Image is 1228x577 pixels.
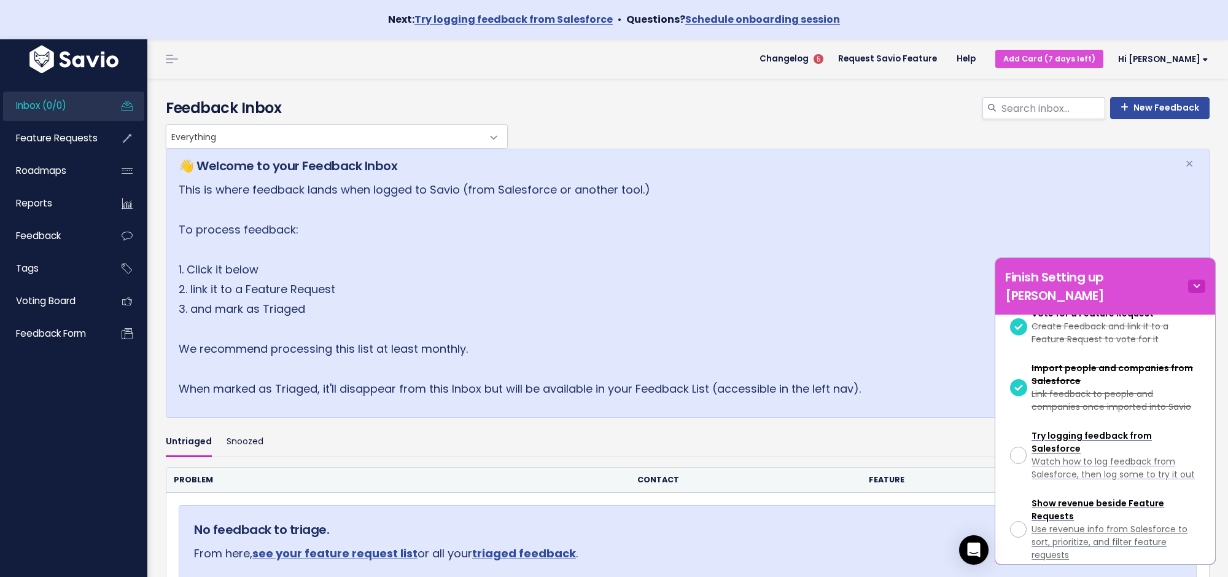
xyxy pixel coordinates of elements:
a: New Feedback [1110,97,1210,119]
h5: 👋 Welcome to your Feedback Inbox [179,157,1170,175]
span: Link feedback to people and companies once imported into Savio [1032,388,1191,413]
span: × [1185,154,1194,174]
strong: Questions? [626,12,840,26]
h4: Feedback Inbox [166,97,1210,119]
span: Reports [16,197,52,210]
a: Help [947,50,985,68]
span: Feedback form [16,327,86,340]
a: Reports [3,189,102,218]
a: Feedback form [3,320,102,348]
span: Changelog [760,55,809,63]
th: Contact [630,468,861,493]
a: Tags [3,254,102,283]
span: Voting Board [16,294,76,307]
span: Inbox (0/0) [16,99,66,112]
th: Feature [861,468,1151,493]
a: Snoozed [227,428,263,457]
p: From here, or all your . [194,544,1181,563]
a: Show revenue beside Feature Requests Use revenue info from Salesforce to sort, prioritize, and fi... [1005,492,1205,567]
a: Feedback [3,222,102,250]
a: Request Savio Feature [828,50,947,68]
a: triaged feedback [472,546,576,561]
span: Roadmaps [16,164,66,177]
div: Open Intercom Messenger [959,535,989,565]
span: Feature Requests [16,131,98,144]
img: logo-white.9d6f32f41409.svg [26,45,122,73]
a: Roadmaps [3,157,102,185]
span: Feedback [16,229,61,242]
span: Use revenue info from Salesforce to sort, prioritize, and filter feature requests [1032,523,1187,561]
span: Everything [166,125,483,148]
a: Untriaged [166,428,212,457]
ul: Filter feature requests [166,428,1210,457]
a: Schedule onboarding session [685,12,840,26]
span: Try logging feedback from Salesforce [1032,430,1152,455]
a: see your feature request list [252,546,418,561]
span: Show revenue beside Feature Requests [1032,497,1164,522]
a: Hi [PERSON_NAME] [1103,50,1218,69]
span: Tags [16,262,39,275]
button: Close [1173,149,1206,179]
h5: Finish Setting up [PERSON_NAME] [1005,268,1188,305]
a: Voting Board [3,287,102,315]
strong: Next: [388,12,613,26]
span: 5 [814,54,823,64]
a: Try logging feedback from Salesforce Watch how to log feedback from Salesforce, then log some to ... [1005,425,1205,486]
span: Create Feedback and link it to a Feature Request to vote for it [1032,320,1168,345]
a: Inbox (0/0) [3,92,102,120]
h5: No feedback to triage. [194,520,1181,539]
span: Everything [166,124,508,149]
p: This is where feedback lands when logged to Savio (from Salesforce or another tool.) To process f... [179,180,1170,399]
span: Import people and companies from Salesforce [1032,362,1193,387]
a: Try logging feedback from Salesforce [414,12,613,26]
span: • [618,12,621,26]
a: Add Card (7 days left) [995,50,1103,68]
span: Hi [PERSON_NAME] [1118,55,1208,64]
a: Feature Requests [3,124,102,152]
input: Search inbox... [1000,97,1105,119]
span: Watch how to log feedback from Salesforce, then log some to try it out [1032,455,1195,481]
th: Problem [166,468,630,493]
